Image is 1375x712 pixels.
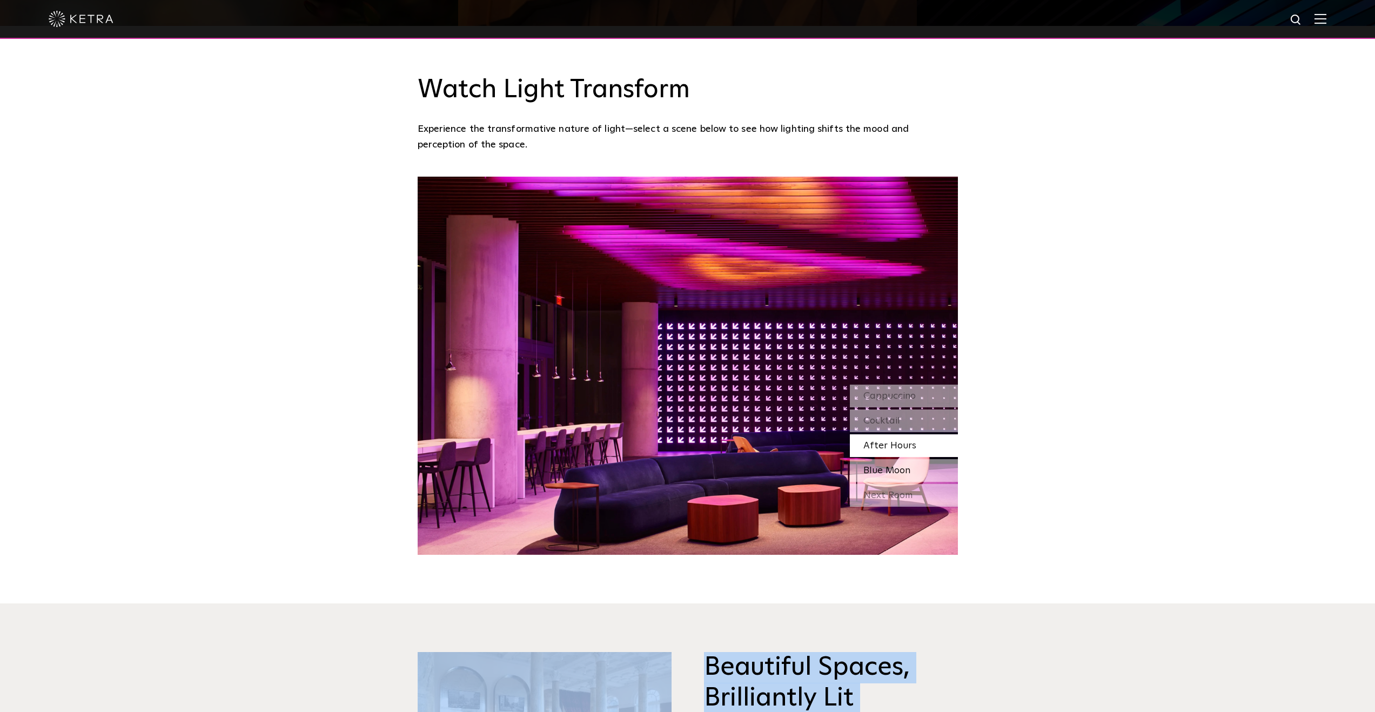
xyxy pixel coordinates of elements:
p: Experience the transformative nature of light—select a scene below to see how lighting shifts the... [418,122,953,152]
div: Next Room [850,484,958,507]
span: Blue Moon [863,466,910,475]
img: Hamburger%20Nav.svg [1314,14,1326,24]
img: SS_SXSW_Desktop_Pink [418,177,958,555]
h3: Watch Light Transform [418,75,958,106]
span: Cappuccino [863,391,916,401]
span: After Hours [863,441,916,451]
img: search icon [1290,14,1303,27]
span: Cocktail [863,416,900,426]
img: ketra-logo-2019-white [49,11,113,27]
